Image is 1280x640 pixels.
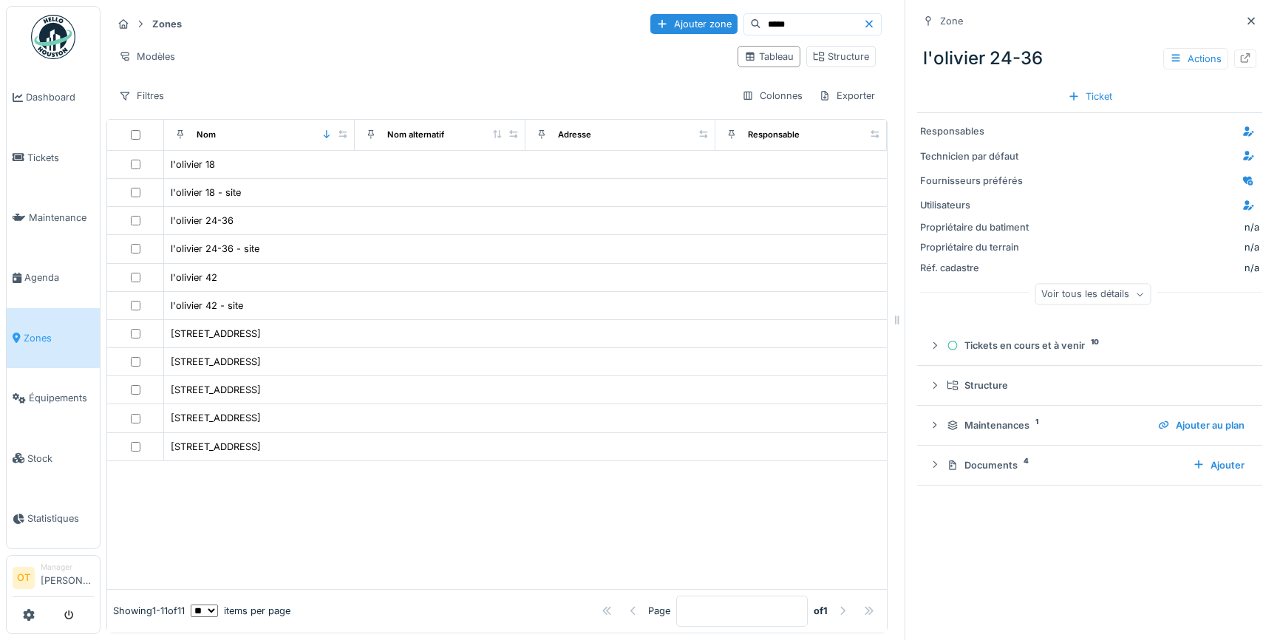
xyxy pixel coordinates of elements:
summary: Maintenances1Ajouter au plan [923,412,1256,439]
div: l'olivier 42 [171,270,217,285]
div: Réf. cadastre [920,261,1031,275]
span: Statistiques [27,511,94,525]
a: Zones [7,308,100,368]
div: Page [648,604,670,618]
div: [STREET_ADDRESS] [171,440,261,454]
div: Zone [940,14,963,28]
div: l'olivier 24-36 [171,214,234,228]
a: Dashboard [7,67,100,127]
div: Tickets en cours et à venir [947,338,1245,353]
div: Ajouter [1187,455,1250,475]
div: Actions [1163,48,1228,69]
div: Tableau [744,50,794,64]
span: Dashboard [26,90,94,104]
div: Maintenances [947,418,1146,432]
div: n/a [1037,261,1259,275]
div: l'olivier 24-36 - site [171,242,259,256]
div: Nom [197,129,216,141]
div: [STREET_ADDRESS] [171,411,261,425]
div: Ajouter zone [650,14,738,34]
div: Modèles [112,46,182,67]
div: Adresse [558,129,591,141]
div: n/a [1245,220,1259,234]
strong: of 1 [814,604,828,618]
summary: Tickets en cours et à venir10 [923,332,1256,359]
div: Responsables [920,124,1031,138]
div: Propriétaire du batiment [920,220,1031,234]
div: n/a [1037,240,1259,254]
div: Ajouter au plan [1152,415,1250,435]
div: Exporter [812,85,882,106]
a: Agenda [7,248,100,307]
a: Équipements [7,368,100,428]
div: Ticket [1062,86,1118,106]
summary: Documents4Ajouter [923,452,1256,479]
a: OT Manager[PERSON_NAME] [13,562,94,597]
strong: Zones [146,17,188,31]
div: Structure [947,378,1245,392]
div: Utilisateurs [920,198,1031,212]
summary: Structure [923,372,1256,399]
div: Filtres [112,85,171,106]
span: Stock [27,452,94,466]
a: Tickets [7,127,100,187]
span: Maintenance [29,211,94,225]
div: Documents [947,458,1181,472]
div: [STREET_ADDRESS] [171,383,261,397]
a: Maintenance [7,188,100,248]
img: Badge_color-CXgf-gQk.svg [31,15,75,59]
div: Nom alternatif [387,129,444,141]
div: Voir tous les détails [1035,284,1151,305]
div: Propriétaire du terrain [920,240,1031,254]
div: Manager [41,562,94,573]
div: [STREET_ADDRESS] [171,355,261,369]
div: Fournisseurs préférés [920,174,1031,188]
li: OT [13,567,35,589]
div: l'olivier 18 - site [171,185,241,200]
div: [STREET_ADDRESS] [171,327,261,341]
span: Agenda [24,270,94,285]
div: Responsable [748,129,800,141]
span: Zones [24,331,94,345]
div: Technicien par défaut [920,149,1031,163]
div: l'olivier 24-36 [917,39,1262,78]
span: Tickets [27,151,94,165]
span: Équipements [29,391,94,405]
div: Structure [813,50,869,64]
a: Stock [7,428,100,488]
div: Colonnes [735,85,809,106]
div: l'olivier 18 [171,157,215,171]
li: [PERSON_NAME] [41,562,94,593]
div: Showing 1 - 11 of 11 [113,604,185,618]
div: l'olivier 42 - site [171,299,243,313]
a: Statistiques [7,488,100,548]
div: items per page [191,604,290,618]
